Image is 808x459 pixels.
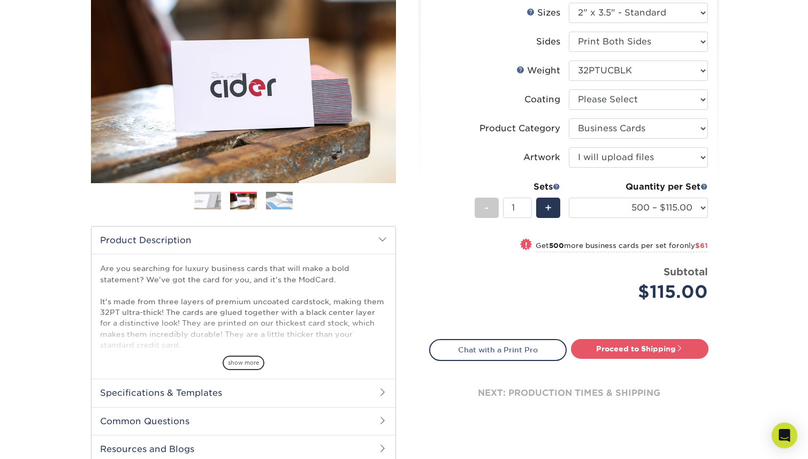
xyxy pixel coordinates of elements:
div: Weight [516,64,560,77]
a: Chat with a Print Pro [429,339,567,360]
div: Coating [524,93,560,106]
span: + [545,200,552,216]
span: ! [525,239,528,251]
div: Artwork [523,151,560,164]
small: Get more business cards per set for [536,242,708,252]
span: - [484,200,489,216]
div: Quantity per Set [569,180,708,193]
div: Product Category [479,122,560,135]
img: Business Cards 02 [230,193,257,210]
div: $115.00 [577,279,708,305]
h2: Specifications & Templates [92,379,395,407]
div: Open Intercom Messenger [772,423,797,448]
div: Sides [536,35,560,48]
div: next: production times & shipping [429,361,708,425]
div: Sets [475,180,560,193]
h2: Product Description [92,227,395,254]
strong: 500 [549,242,564,250]
a: Proceed to Shipping [571,339,708,358]
span: show more [223,356,264,370]
span: only [680,242,708,250]
img: Business Cards 03 [266,191,293,210]
strong: Subtotal [664,266,708,277]
span: $61 [695,242,708,250]
img: Business Cards 01 [194,187,221,214]
div: Sizes [527,6,560,19]
h2: Common Questions [92,407,395,435]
